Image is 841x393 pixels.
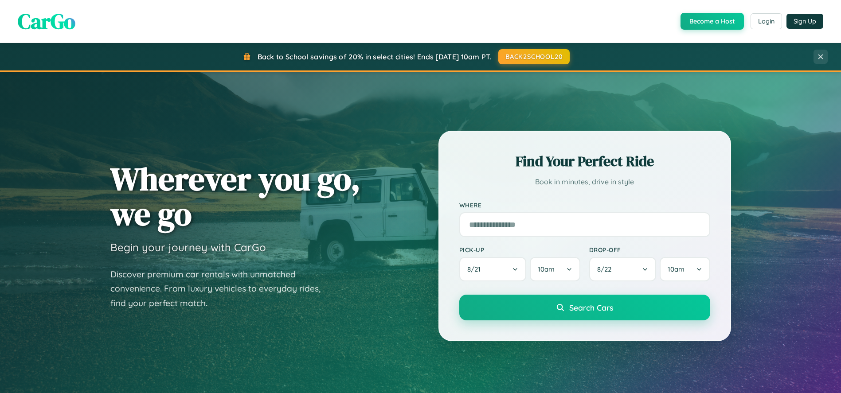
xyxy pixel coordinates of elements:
[786,14,823,29] button: Sign Up
[459,257,527,281] button: 8/21
[530,257,580,281] button: 10am
[569,303,613,312] span: Search Cars
[589,257,657,281] button: 8/22
[538,265,555,273] span: 10am
[467,265,485,273] span: 8 / 21
[459,175,710,188] p: Book in minutes, drive in style
[18,7,75,36] span: CarGo
[459,246,580,253] label: Pick-up
[498,49,570,64] button: BACK2SCHOOL20
[110,161,360,231] h1: Wherever you go, we go
[660,257,710,281] button: 10am
[459,152,710,171] h2: Find Your Perfect Ride
[668,265,685,273] span: 10am
[459,201,710,209] label: Where
[258,52,492,61] span: Back to School savings of 20% in select cities! Ends [DATE] 10am PT.
[459,295,710,320] button: Search Cars
[110,267,332,311] p: Discover premium car rentals with unmatched convenience. From luxury vehicles to everyday rides, ...
[597,265,616,273] span: 8 / 22
[681,13,744,30] button: Become a Host
[589,246,710,253] label: Drop-off
[110,241,266,254] h3: Begin your journey with CarGo
[751,13,782,29] button: Login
